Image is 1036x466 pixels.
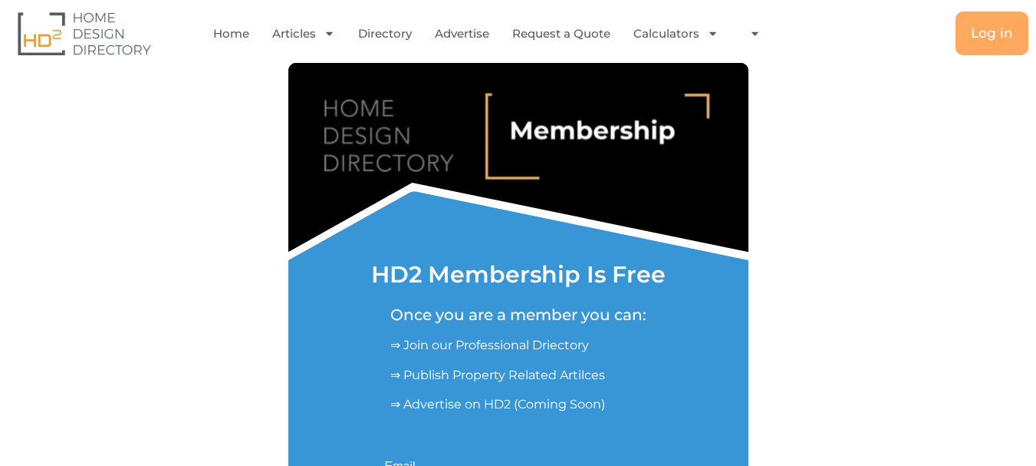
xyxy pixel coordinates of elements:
p: ⇒ Advertise on HD2 (Coming Soon) [390,395,646,414]
h5: Once you are a member you can: [390,306,646,324]
span: Log in [971,27,1013,40]
a: Articles [272,16,335,51]
a: Calculators [633,16,719,51]
a: Home [213,16,249,51]
a: Log in [955,12,1028,55]
p: ⇒ Publish Property Related Artilces [390,366,646,385]
a: Request a Quote [512,16,610,51]
h1: HD2 Membership Is Free [371,263,666,286]
a: Directory [358,16,412,51]
nav: Menu [212,16,773,51]
p: ⇒ Join our Professional Driectory [390,336,646,355]
a: Advertise [435,16,489,51]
